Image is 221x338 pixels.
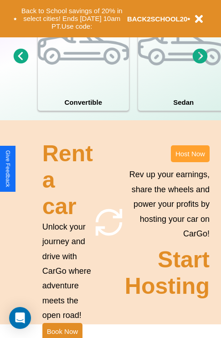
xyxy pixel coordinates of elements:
p: Rev up your earnings, share the wheels and power your profits by hosting your car on CarGo! [125,167,210,241]
div: Give Feedback [5,150,11,187]
div: Open Intercom Messenger [9,307,31,329]
h2: Start Hosting [125,246,210,299]
p: Unlock your journey and drive with CarGo where adventure meets the open road! [42,220,93,323]
h4: Convertible [38,94,129,111]
h2: Rent a car [42,140,93,220]
button: Back to School savings of 20% in select cities! Ends [DATE] 10am PT.Use code: [17,5,127,33]
b: BACK2SCHOOL20 [127,15,188,23]
button: Host Now [171,145,210,162]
